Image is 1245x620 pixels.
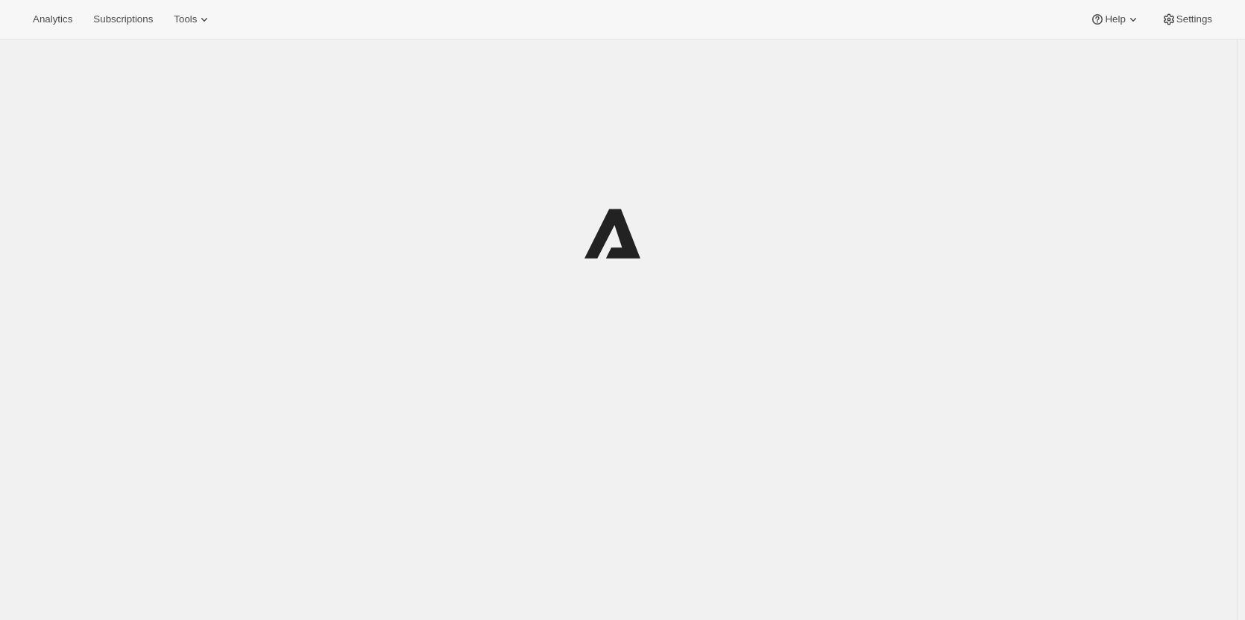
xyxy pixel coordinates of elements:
span: Help [1105,13,1125,25]
span: Settings [1176,13,1212,25]
span: Subscriptions [93,13,153,25]
button: Settings [1153,9,1221,30]
button: Analytics [24,9,81,30]
span: Tools [174,13,197,25]
button: Help [1081,9,1149,30]
button: Tools [165,9,221,30]
span: Analytics [33,13,72,25]
button: Subscriptions [84,9,162,30]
